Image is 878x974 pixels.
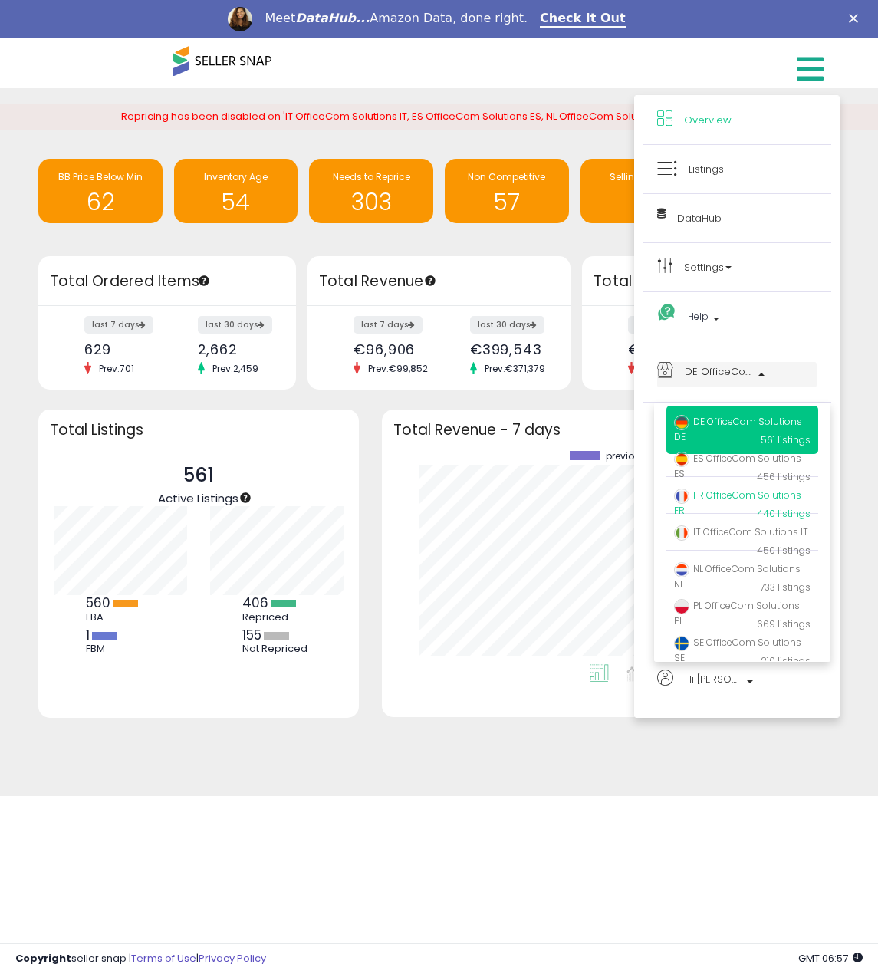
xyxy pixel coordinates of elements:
[674,562,689,577] img: netherlands.png
[309,159,433,223] a: Needs to Reprice 303
[674,599,689,614] img: poland.png
[761,654,811,667] span: 210 listings
[86,626,90,644] b: 1
[540,11,626,28] a: Check It Out
[674,452,689,467] img: spain.png
[360,362,436,375] span: Prev: €99,852
[580,159,705,223] a: Selling @ Max 3
[677,211,722,225] span: DataHub
[674,415,802,443] span: DE OfficeCom Solutions DE
[657,362,817,387] a: DE OfficeCom Solutions DE
[757,617,811,630] span: 669 listings
[265,11,528,26] div: Meet Amazon Data, done right.
[477,362,553,375] span: Prev: €371,379
[38,159,163,223] a: BB Price Below Min 62
[674,452,801,480] span: ES OfficeCom Solutions ES
[46,189,155,215] h1: 62
[319,271,559,292] h3: Total Revenue
[452,189,561,215] h1: 57
[197,274,211,288] div: Tooltip anchor
[242,626,261,644] b: 155
[198,341,269,357] div: 2,662
[757,470,811,483] span: 456 listings
[242,611,311,624] div: Repriced
[121,109,757,123] span: Repricing has been disabled on 'IT OfficeCom Solutions IT, ES OfficeCom Solutions ES, NL OfficeCo...
[674,599,800,627] span: PL OfficeCom Solutions PL
[657,160,817,179] a: Listings
[86,643,155,655] div: FBM
[354,341,427,357] div: €96,906
[174,159,298,223] a: Inventory Age 54
[757,544,811,557] span: 450 listings
[242,594,268,612] b: 406
[423,274,437,288] div: Tooltip anchor
[674,636,801,664] span: SE OfficeCom Solutions SE
[445,159,569,223] a: Non Competitive 57
[657,110,817,130] a: Overview
[204,170,268,183] span: Inventory Age
[182,189,291,215] h1: 54
[198,316,272,334] label: last 30 days
[657,307,720,332] a: Help
[242,643,311,655] div: Not Repriced
[86,611,155,624] div: FBA
[628,316,697,334] label: last 7 days
[86,594,110,612] b: 560
[674,636,689,651] img: sweden.png
[657,303,676,322] i: Get Help
[468,170,545,183] span: Non Competitive
[684,113,732,127] span: Overview
[674,525,808,538] span: IT OfficeCom Solutions IT
[674,562,801,591] span: NL OfficeCom Solutions NL
[849,14,864,23] div: Close
[757,507,811,520] span: 440 listings
[470,316,544,334] label: last 30 days
[50,271,284,292] h3: Total Ordered Items
[58,170,143,183] span: BB Price Below Min
[685,670,742,689] span: Hi [PERSON_NAME]
[674,489,801,517] span: FR OfficeCom Solutions FR
[689,162,724,176] span: Listings
[84,316,153,334] label: last 7 days
[158,490,238,506] span: Active Listings
[84,341,156,357] div: 629
[228,7,252,31] img: Profile image for Georgie
[688,307,709,326] span: Help
[657,209,817,228] a: DataHub
[317,189,426,215] h1: 303
[594,271,828,292] h3: Total Profit
[205,362,266,375] span: Prev: 2,459
[685,362,754,381] span: DE OfficeCom Solutions DE
[674,525,689,541] img: italy.png
[470,341,544,357] div: €399,543
[295,11,370,25] i: DataHub...
[158,461,238,490] p: 561
[91,362,142,375] span: Prev: 701
[674,415,689,430] img: germany.png
[610,170,674,183] span: Selling @ Max
[606,451,646,462] span: previous
[657,258,817,277] a: Settings
[393,424,828,436] h3: Total Revenue - 7 days
[333,170,410,183] span: Needs to Reprice
[657,670,817,703] a: Hi [PERSON_NAME]
[761,433,811,446] span: 561 listings
[674,489,689,504] img: france.png
[50,424,347,436] h3: Total Listings
[354,316,423,334] label: last 7 days
[588,189,697,215] h1: 3
[238,491,252,505] div: Tooltip anchor
[628,341,699,357] div: €11,045
[760,581,811,594] span: 733 listings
